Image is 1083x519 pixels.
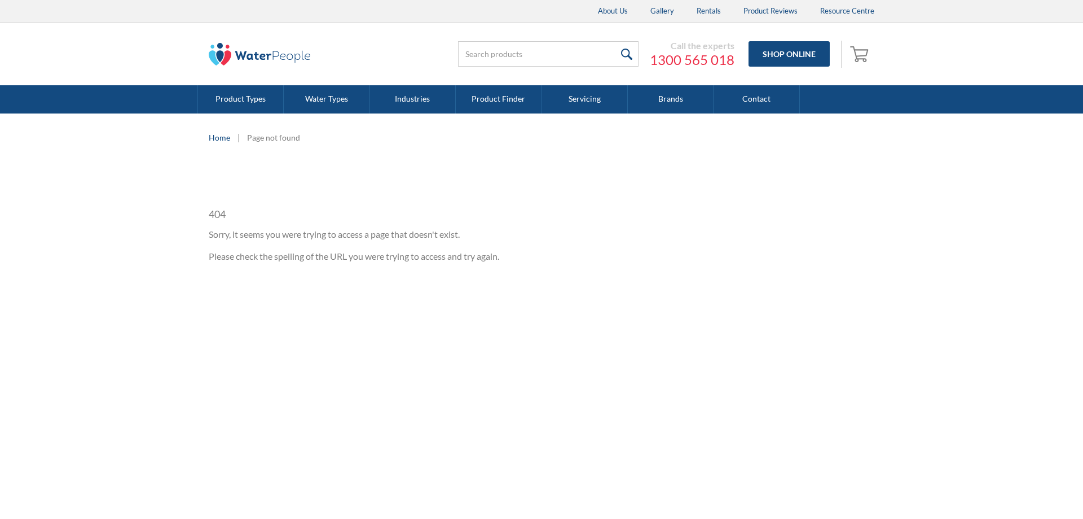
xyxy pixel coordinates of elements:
a: Open cart [847,41,874,68]
h1: 404 [209,207,649,222]
a: Product Finder [456,85,541,114]
a: 1300 565 018 [650,51,734,68]
div: Call the experts [650,40,734,51]
a: Water Types [284,85,369,114]
input: Search products [458,41,639,67]
div: Page not found [247,132,300,143]
a: Product Types [198,85,284,114]
a: Industries [370,85,456,114]
a: Home [209,132,230,143]
img: shopping cart [850,45,871,63]
a: Contact [714,85,799,114]
a: Shop Online [749,41,830,67]
div: | [236,130,241,144]
p: Please check the spelling of the URL you were trying to access and try again. [209,250,649,263]
a: Servicing [542,85,628,114]
a: Brands [628,85,714,114]
p: Sorry, it seems you were trying to access a page that doesn't exist. [209,228,649,241]
img: The Water People [209,43,310,66]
